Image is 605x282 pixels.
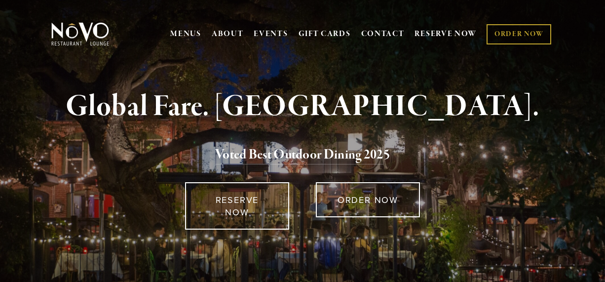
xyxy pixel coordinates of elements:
[361,25,405,43] a: CONTACT
[299,25,351,43] a: GIFT CARDS
[66,88,539,125] strong: Global Fare. [GEOGRAPHIC_DATA].
[415,25,477,43] a: RESERVE NOW
[212,29,244,39] a: ABOUT
[487,24,551,44] a: ORDER NOW
[65,145,540,165] h2: 5
[170,29,201,39] a: MENUS
[185,182,289,230] a: RESERVE NOW
[254,29,288,39] a: EVENTS
[49,22,111,46] img: Novo Restaurant &amp; Lounge
[215,146,383,165] a: Voted Best Outdoor Dining 202
[316,182,420,217] a: ORDER NOW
